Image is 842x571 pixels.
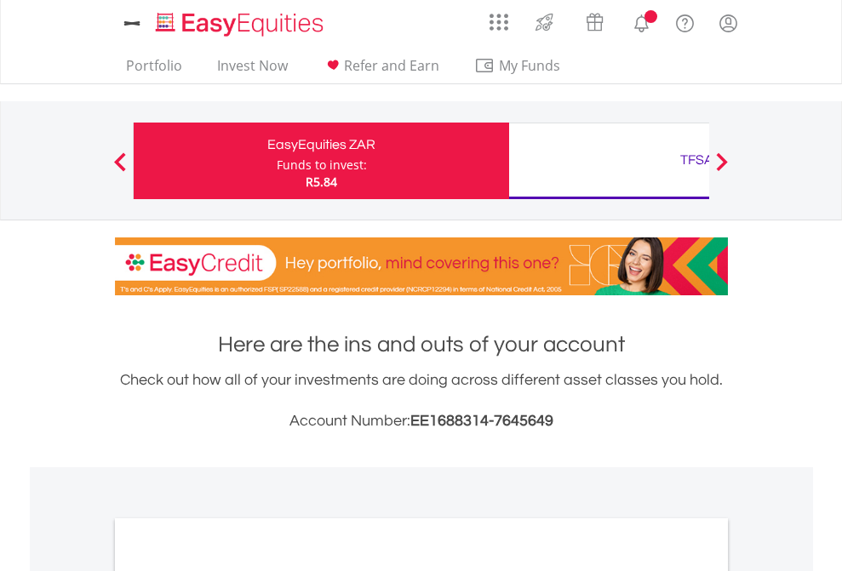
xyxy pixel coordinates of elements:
button: Previous [103,161,137,178]
a: Portfolio [119,57,189,83]
span: R5.84 [306,174,337,190]
span: Refer and Earn [344,56,439,75]
a: FAQ's and Support [663,4,707,38]
img: vouchers-v2.svg [581,9,609,36]
img: EasyCredit Promotion Banner [115,237,728,295]
button: Next [705,161,739,178]
h1: Here are the ins and outs of your account [115,329,728,360]
a: AppsGrid [478,4,519,31]
a: My Profile [707,4,750,42]
div: EasyEquities ZAR [144,133,499,157]
a: Refer and Earn [316,57,446,83]
img: EasyEquities_Logo.png [152,10,330,38]
a: Vouchers [570,4,620,36]
a: Notifications [620,4,663,38]
a: Home page [149,4,330,38]
img: thrive-v2.svg [530,9,558,36]
div: Check out how all of your investments are doing across different asset classes you hold. [115,368,728,433]
img: grid-menu-icon.svg [490,13,508,31]
span: My Funds [474,54,586,77]
span: EE1688314-7645649 [410,413,553,429]
h3: Account Number: [115,409,728,433]
div: Funds to invest: [277,157,367,174]
a: Invest Now [210,57,295,83]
